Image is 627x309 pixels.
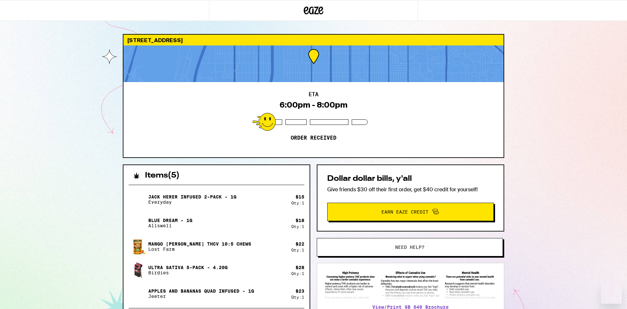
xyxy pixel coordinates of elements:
[381,210,428,214] span: Earn Eaze Credit
[148,265,228,270] p: Ultra Sativa 5-Pack - 4.20g
[148,218,192,223] p: Blue Dream - 1g
[145,172,180,180] h2: Items ( 5 )
[129,237,147,256] img: Mango Jack Herer THCv 10:5 Chews
[296,288,304,294] div: $ 23
[148,270,228,275] p: Birdies
[148,223,192,228] p: Allswell
[291,201,304,205] div: Qty: 1
[291,271,304,276] div: Qty: 1
[129,214,147,232] img: Blue Dream - 1g
[327,175,494,183] h2: Dollar dollar bills, y'all
[129,190,147,209] img: Jack Herer Infused 2-Pack - 1g
[291,295,304,299] div: Qty: 1
[327,186,494,193] p: Give friends $30 off their first order, get $40 credit for yourself!
[129,261,147,279] img: Ultra Sativa 5-Pack - 4.20g
[324,270,497,300] img: SB 540 Brochure preview
[309,92,318,97] h2: ETA
[148,247,251,252] p: Lost Farm
[296,241,304,247] div: $ 22
[148,294,254,299] p: Jeeter
[148,199,236,205] p: Everyday
[296,218,304,223] div: $ 18
[280,100,347,110] div: 6:00pm - 8:00pm
[291,224,304,229] div: Qty: 1
[129,284,147,303] img: Apples and Bananas Quad Infused - 1g
[296,265,304,270] div: $ 28
[291,248,304,252] div: Qty: 1
[148,194,236,199] p: Jack Herer Infused 2-Pack - 1g
[601,283,622,304] iframe: Button to launch messaging window
[291,135,336,141] p: Order received
[327,203,494,221] button: Earn Eaze Credit
[123,35,504,45] div: [STREET_ADDRESS]
[148,241,251,247] p: Mango [PERSON_NAME] THCv 10:5 Chews
[317,238,503,256] button: Need help?
[148,288,254,294] p: Apples and Bananas Quad Infused - 1g
[395,245,425,249] span: Need help?
[296,194,304,199] div: $ 15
